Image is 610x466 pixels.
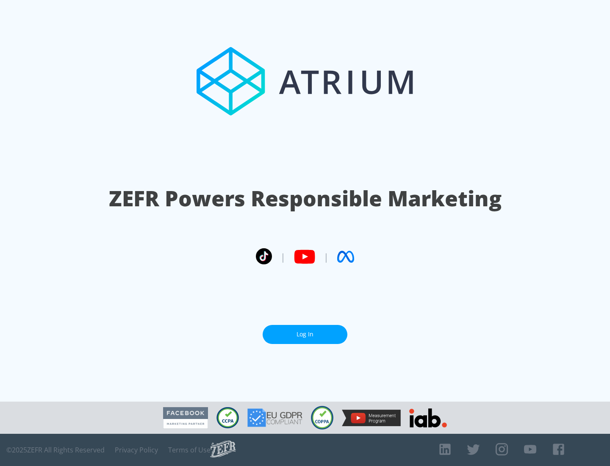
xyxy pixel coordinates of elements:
span: | [324,250,329,263]
h1: ZEFR Powers Responsible Marketing [109,184,502,213]
a: Terms of Use [168,446,211,454]
img: CCPA Compliant [216,407,239,428]
img: GDPR Compliant [247,408,302,427]
span: © 2025 ZEFR All Rights Reserved [6,446,105,454]
img: Facebook Marketing Partner [163,407,208,429]
span: | [280,250,286,263]
a: Log In [263,325,347,344]
img: YouTube Measurement Program [342,410,401,426]
img: COPPA Compliant [311,406,333,430]
a: Privacy Policy [115,446,158,454]
img: IAB [409,408,447,427]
